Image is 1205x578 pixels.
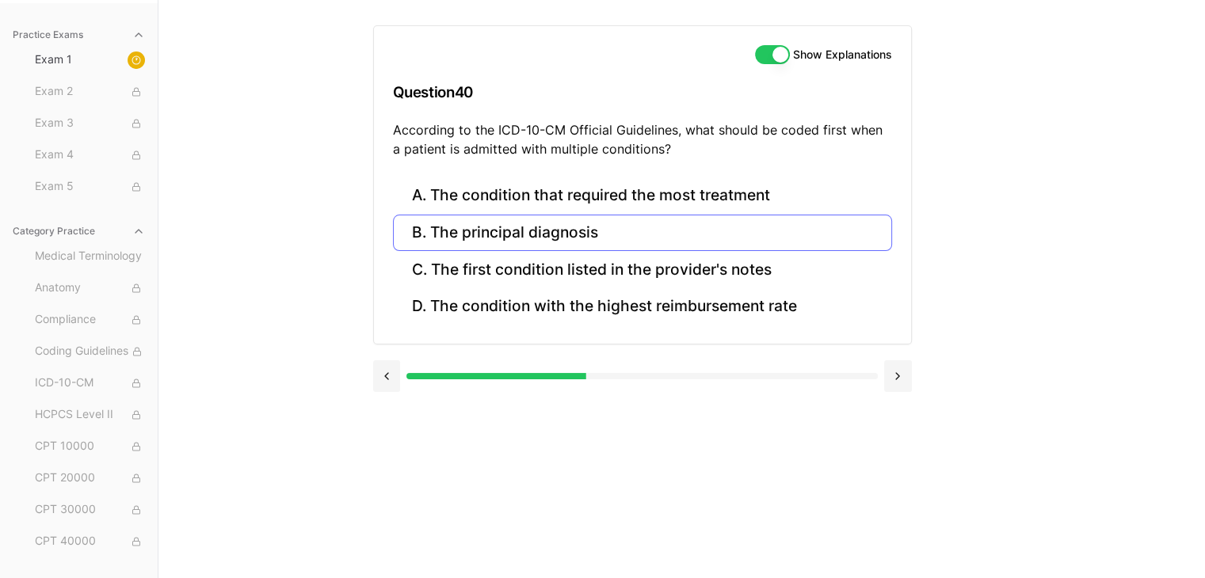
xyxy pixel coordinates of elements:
button: Exam 5 [29,174,151,200]
button: C. The first condition listed in the provider's notes [393,251,892,288]
span: Exam 3 [35,115,145,132]
button: Exam 3 [29,111,151,136]
button: Category Practice [6,219,151,244]
button: CPT 20000 [29,466,151,491]
button: Exam 4 [29,143,151,168]
button: Medical Terminology [29,244,151,269]
span: Compliance [35,311,145,329]
h3: Question 40 [393,69,892,116]
button: D. The condition with the highest reimbursement rate [393,288,892,325]
span: Exam 2 [35,83,145,101]
span: Medical Terminology [35,248,145,265]
label: Show Explanations [793,49,892,60]
span: HCPCS Level II [35,406,145,424]
span: CPT 10000 [35,438,145,455]
button: Practice Exams [6,22,151,48]
button: HCPCS Level II [29,402,151,428]
span: Anatomy [35,279,145,297]
button: ICD-10-CM [29,371,151,396]
span: Exam 5 [35,178,145,196]
button: CPT 10000 [29,434,151,459]
button: Anatomy [29,276,151,301]
button: CPT 40000 [29,529,151,554]
span: ICD-10-CM [35,375,145,392]
span: CPT 20000 [35,470,145,487]
button: Compliance [29,307,151,333]
span: Exam 1 [35,51,145,69]
button: Coding Guidelines [29,339,151,364]
span: Coding Guidelines [35,343,145,360]
span: CPT 40000 [35,533,145,550]
button: Exam 2 [29,79,151,105]
button: Exam 1 [29,48,151,73]
span: CPT 30000 [35,501,145,519]
span: Exam 4 [35,146,145,164]
button: A. The condition that required the most treatment [393,177,892,215]
p: According to the ICD-10-CM Official Guidelines, what should be coded first when a patient is admi... [393,120,892,158]
button: CPT 30000 [29,497,151,523]
button: B. The principal diagnosis [393,215,892,252]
